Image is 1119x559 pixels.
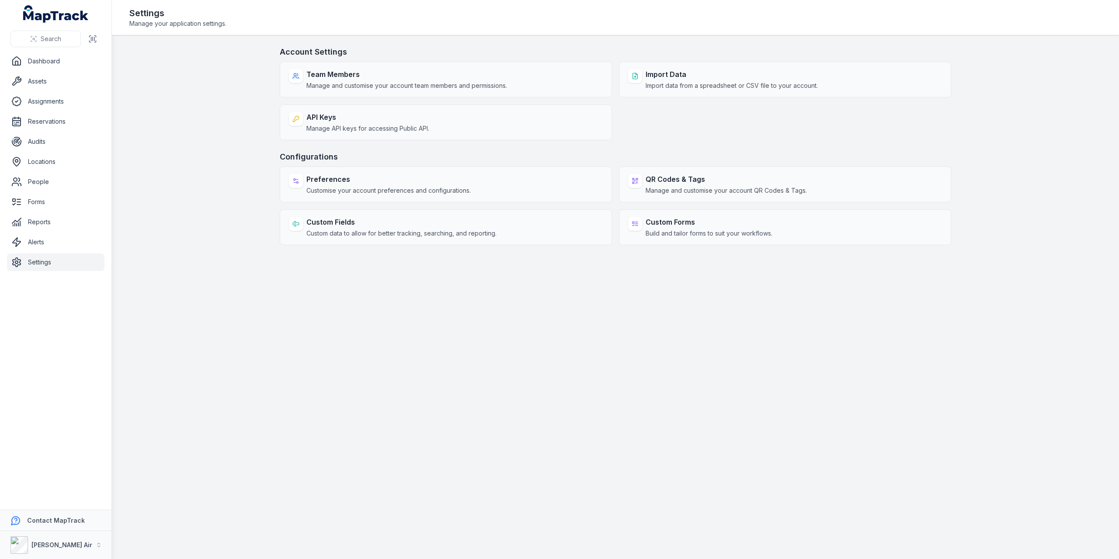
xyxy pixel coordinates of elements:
[306,229,497,238] span: Custom data to allow for better tracking, searching, and reporting.
[619,167,951,202] a: QR Codes & TagsManage and customise your account QR Codes & Tags.
[129,19,226,28] span: Manage your application settings.
[41,35,61,43] span: Search
[646,69,818,80] strong: Import Data
[7,233,104,251] a: Alerts
[7,73,104,90] a: Assets
[7,93,104,110] a: Assignments
[306,186,471,195] span: Customise your account preferences and configurations.
[646,186,807,195] span: Manage and customise your account QR Codes & Tags.
[306,174,471,184] strong: Preferences
[7,153,104,170] a: Locations
[10,31,81,47] button: Search
[646,229,772,238] span: Build and tailor forms to suit your workflows.
[619,62,951,97] a: Import DataImport data from a spreadsheet or CSV file to your account.
[619,209,951,245] a: Custom FormsBuild and tailor forms to suit your workflows.
[7,213,104,231] a: Reports
[280,151,951,163] h3: Configurations
[7,173,104,191] a: People
[306,124,429,133] span: Manage API keys for accessing Public API.
[7,253,104,271] a: Settings
[280,62,612,97] a: Team MembersManage and customise your account team members and permissions.
[27,517,85,524] strong: Contact MapTrack
[7,193,104,211] a: Forms
[31,541,92,549] strong: [PERSON_NAME] Air
[646,217,772,227] strong: Custom Forms
[306,112,429,122] strong: API Keys
[280,104,612,140] a: API KeysManage API keys for accessing Public API.
[23,5,89,23] a: MapTrack
[646,174,807,184] strong: QR Codes & Tags
[280,46,951,58] h3: Account Settings
[7,52,104,70] a: Dashboard
[306,69,507,80] strong: Team Members
[7,133,104,150] a: Audits
[306,81,507,90] span: Manage and customise your account team members and permissions.
[7,113,104,130] a: Reservations
[129,7,226,19] h2: Settings
[306,217,497,227] strong: Custom Fields
[646,81,818,90] span: Import data from a spreadsheet or CSV file to your account.
[280,209,612,245] a: Custom FieldsCustom data to allow for better tracking, searching, and reporting.
[280,167,612,202] a: PreferencesCustomise your account preferences and configurations.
